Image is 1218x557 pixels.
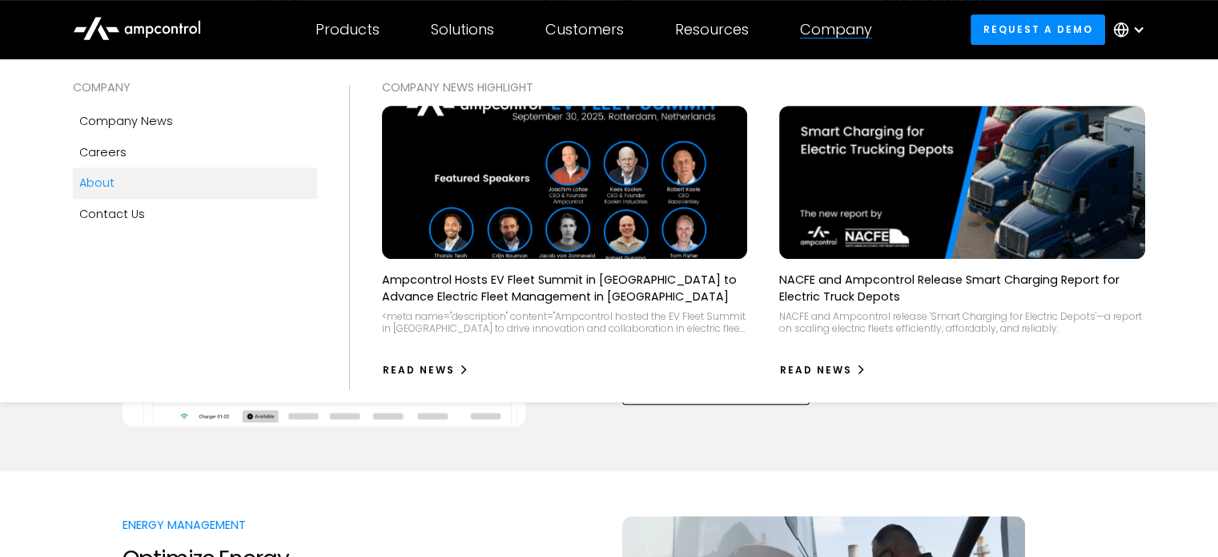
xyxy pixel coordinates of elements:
p: NACFE and Ampcontrol Release Smart Charging Report for Electric Truck Depots [779,272,1144,304]
div: Contact Us [79,205,145,223]
a: Read News [779,357,866,383]
div: Company [800,21,872,38]
a: Request a demo [971,14,1105,44]
p: Ampcontrol Hosts EV Fleet Summit in [GEOGRAPHIC_DATA] to Advance Electric Fleet Management in [GE... [382,272,747,304]
div: Customers [545,21,624,38]
a: Company news [73,106,317,136]
div: Resources [675,21,749,38]
div: COMPANY NEWS Highlight [382,79,1145,96]
div: Products [316,21,380,38]
div: Read News [383,363,455,377]
div: Solutions [431,21,494,38]
div: Careers [79,143,127,161]
a: Careers [73,137,317,168]
div: COMPANY [73,79,317,96]
div: About [79,174,115,192]
div: NACFE and Ampcontrol release 'Smart Charging for Electric Depots'—a report on scaling electric fl... [779,310,1144,335]
div: Company news [79,112,173,130]
div: Read News [780,363,852,377]
a: Read News [382,357,469,383]
a: Contact Us [73,199,317,229]
div: <meta name="description" content="Ampcontrol hosted the EV Fleet Summit in [GEOGRAPHIC_DATA] to d... [382,310,747,335]
a: About [73,168,317,198]
p: Energy Management [123,517,431,533]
